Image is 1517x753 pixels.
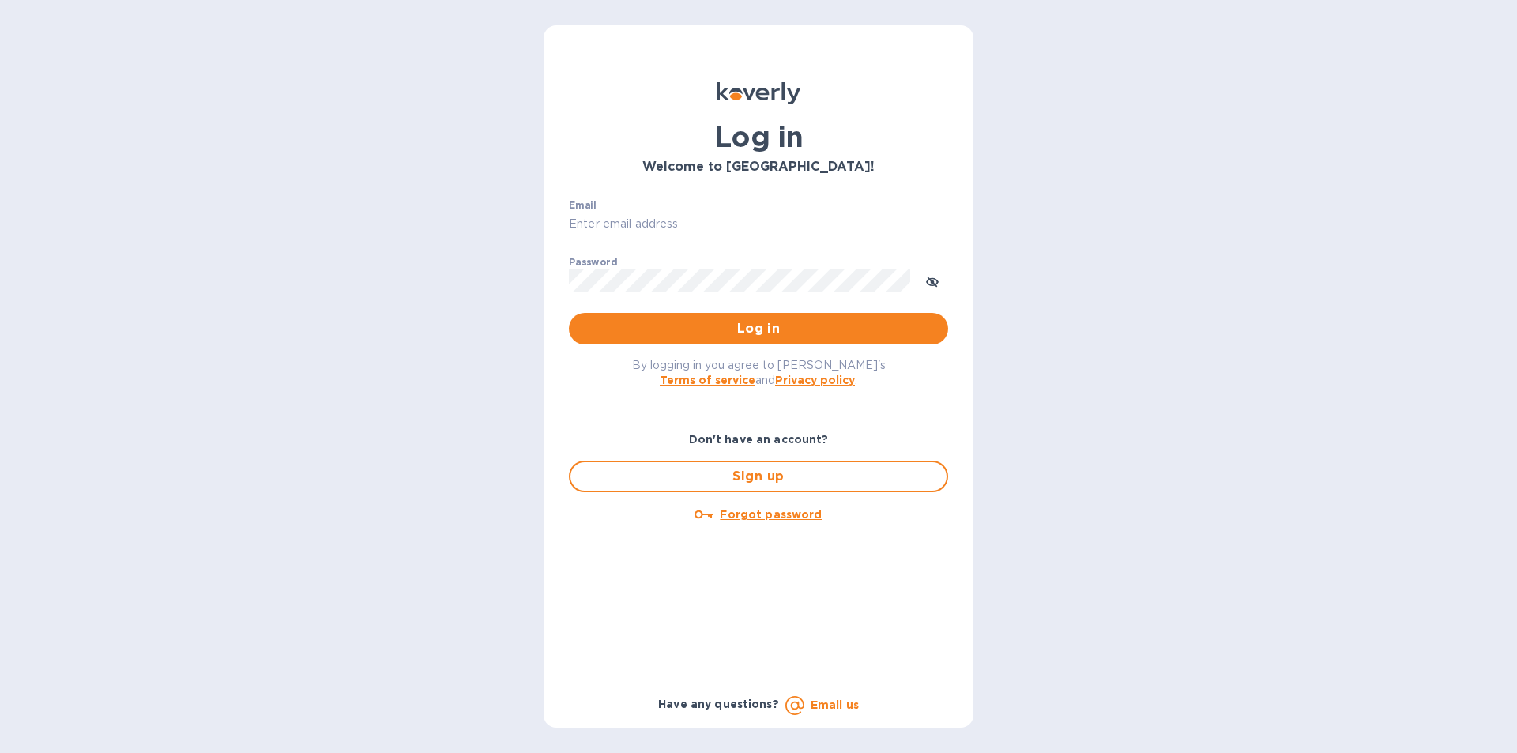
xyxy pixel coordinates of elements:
[720,508,822,521] u: Forgot password
[569,201,597,210] label: Email
[569,313,948,344] button: Log in
[582,319,935,338] span: Log in
[569,461,948,492] button: Sign up
[717,82,800,104] img: Koverly
[569,213,948,236] input: Enter email address
[658,698,779,710] b: Have any questions?
[660,374,755,386] a: Terms of service
[811,698,859,711] a: Email us
[917,265,948,296] button: toggle password visibility
[569,120,948,153] h1: Log in
[632,359,886,386] span: By logging in you agree to [PERSON_NAME]'s and .
[569,160,948,175] h3: Welcome to [GEOGRAPHIC_DATA]!
[775,374,855,386] a: Privacy policy
[569,258,617,267] label: Password
[583,467,934,486] span: Sign up
[689,433,829,446] b: Don't have an account?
